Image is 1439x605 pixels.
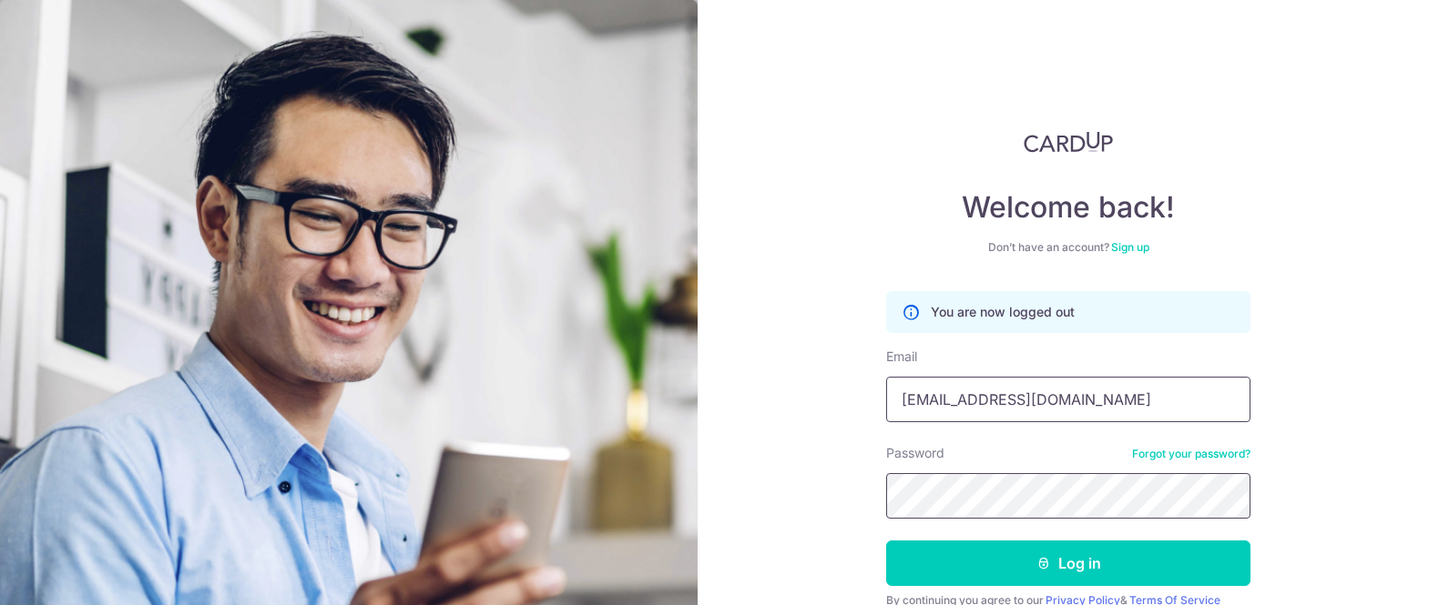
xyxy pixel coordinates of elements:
a: Sign up [1111,240,1149,254]
h4: Welcome back! [886,189,1250,226]
label: Password [886,444,944,462]
p: You are now logged out [931,303,1075,321]
label: Email [886,348,917,366]
a: Forgot your password? [1132,447,1250,461]
button: Log in [886,540,1250,586]
input: Enter your Email [886,377,1250,422]
div: Don’t have an account? [886,240,1250,255]
img: CardUp Logo [1024,131,1113,153]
